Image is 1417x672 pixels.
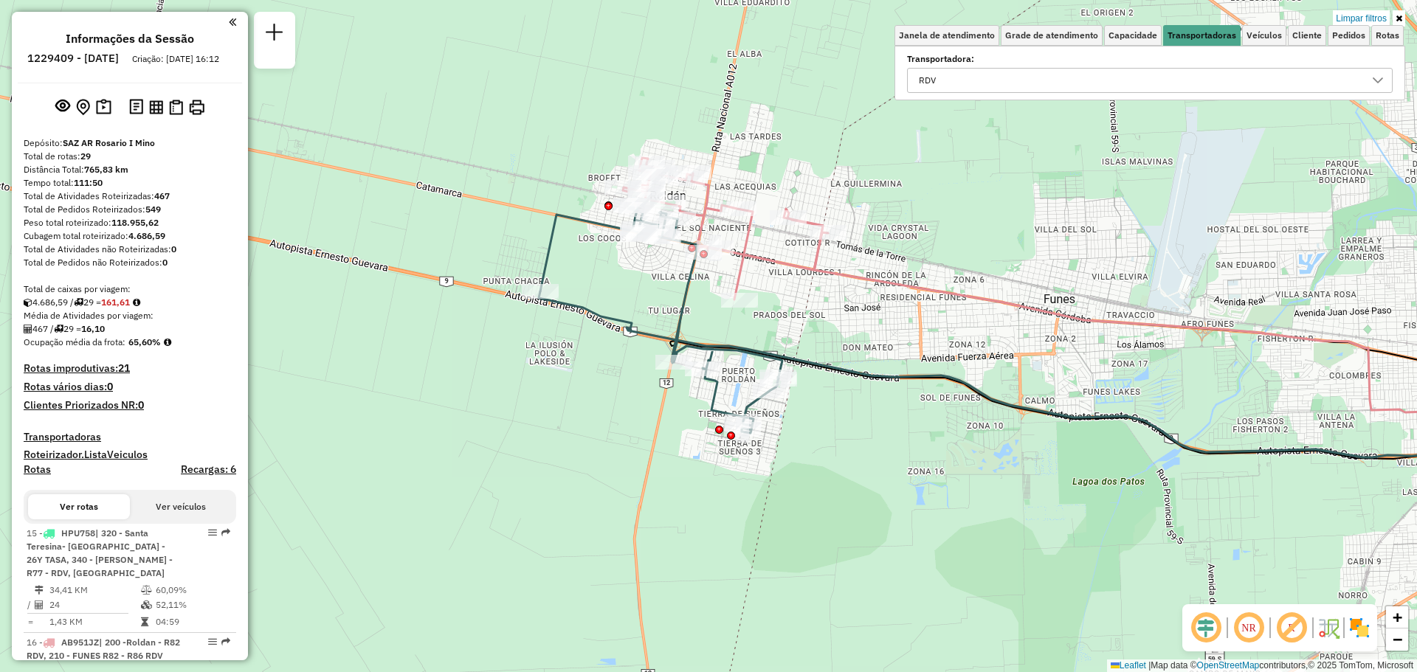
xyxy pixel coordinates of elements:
a: Clique aqui para minimizar o painel [229,13,236,30]
em: Rota exportada [221,637,230,646]
span: Rotas [1376,31,1399,40]
i: Total de Atividades [35,600,44,609]
button: Imprimir Rotas [186,97,207,118]
img: Fluxo de ruas [1317,616,1340,640]
span: Exibir rótulo [1274,610,1309,645]
strong: 65,60% [128,336,161,347]
span: Transportadoras [1168,31,1236,40]
span: | 320 - Santa Teresina- [GEOGRAPHIC_DATA] - 26Y TASA, 340 - [PERSON_NAME] - R77 - RDV, [GEOGRAPHI... [27,527,173,578]
em: Opções [208,528,217,537]
td: 1,43 KM [49,614,140,629]
i: Meta Caixas/viagem: 266,08 Diferença: -104,47 [133,298,140,307]
span: + [1393,608,1402,626]
div: Total de rotas: [24,150,236,163]
h4: Roteirizador.ListaVeiculos [24,448,236,461]
i: Distância Total [35,586,44,595]
i: Tempo total em rota [141,617,148,626]
strong: 0 [138,398,144,412]
span: AB951JZ [61,637,99,648]
strong: 467 [154,190,170,201]
strong: 765,83 km [84,164,128,175]
strong: 4.686,59 [128,230,165,241]
div: Média de Atividades por viagem: [24,309,236,322]
td: 52,11% [155,597,230,612]
strong: 0 [162,257,168,268]
td: 60,09% [155,583,230,597]
i: % de utilização da cubagem [141,600,152,609]
a: Leaflet [1111,660,1146,671]
span: − [1393,630,1402,648]
div: Depósito: [24,136,236,150]
a: Nova sessão e pesquisa [260,18,289,51]
span: | [1148,660,1151,671]
a: Zoom out [1386,628,1408,651]
div: Distância Total: [24,163,236,176]
div: RDV [914,69,941,92]
td: 24 [49,597,140,612]
h4: Rotas vários dias: [24,381,236,393]
div: 467 / 29 = [24,322,236,336]
button: Visualizar relatório de Roteirização [146,97,166,117]
span: Ocultar deslocamento [1188,610,1224,645]
div: Map data © contributors,© 2025 TomTom, Microsoft [1107,659,1417,672]
div: Total de Pedidos Roteirizados: [24,203,236,216]
span: Capacidade [1109,31,1157,40]
strong: 21 [118,361,130,375]
i: Total de Atividades [24,325,32,333]
span: Ocultar NR [1231,610,1266,645]
strong: SAZ AR Rosario I Mino [63,137,155,148]
h4: Clientes Priorizados NR: [24,399,236,412]
div: Cubagem total roteirizado: [24,229,236,243]
div: Tempo total: [24,176,236,190]
button: Painel de Sugestão [93,96,114,119]
a: OpenStreetMap [1197,660,1260,671]
img: Exibir/Ocultar setores [1348,616,1371,640]
span: 15 - [27,527,173,578]
button: Ver veículos [130,494,232,519]
span: Grade de atendimento [1005,31,1098,40]
div: Total de caixas por viagem: [24,283,236,296]
i: Total de rotas [54,325,63,333]
div: Total de Atividades Roteirizadas: [24,190,236,203]
span: 16 - [27,637,180,661]
strong: 549 [145,204,161,215]
h4: Transportadoras [24,431,236,443]
strong: 16,10 [81,323,105,334]
a: Zoom in [1386,606,1408,628]
strong: 118.955,62 [111,217,159,228]
div: Peso total roteirizado: [24,216,236,229]
button: Ver rotas [28,494,130,519]
strong: 161,61 [101,297,130,308]
strong: 29 [80,150,91,162]
span: Janela de atendimento [899,31,995,40]
em: Rota exportada [221,528,230,537]
strong: 0 [171,243,176,254]
h4: Recargas: 6 [181,463,236,476]
i: Cubagem total roteirizado [24,298,32,307]
button: Centralizar mapa no depósito ou ponto de apoio [73,96,93,119]
i: % de utilização do peso [141,586,152,595]
em: Média calculada utilizando a maior ocupação (%Peso ou %Cubagem) de cada rota da sessão. Rotas cro... [164,338,171,347]
a: Rotas [24,463,51,476]
h4: Rotas improdutivas: [24,362,236,375]
span: Ocupação média da frota: [24,336,125,347]
td: / [27,597,34,612]
em: Opções [208,637,217,646]
i: Total de rotas [74,298,83,307]
td: 04:59 [155,614,230,629]
button: Exibir sessão original [52,95,73,119]
span: HPU758 [61,527,95,538]
button: Logs desbloquear sessão [126,96,146,119]
div: Total de Pedidos não Roteirizados: [24,256,236,269]
a: Limpar filtros [1333,10,1390,27]
h4: Informações da Sessão [66,32,194,46]
a: Ocultar filtros [1393,10,1405,27]
label: Transportadora: [907,52,1393,66]
button: Visualizar Romaneio [166,97,186,118]
div: Criação: [DATE] 16:12 [126,52,225,66]
strong: 111:50 [74,177,103,188]
span: Cliente [1292,31,1322,40]
strong: 0 [107,380,113,393]
span: Pedidos [1332,31,1365,40]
